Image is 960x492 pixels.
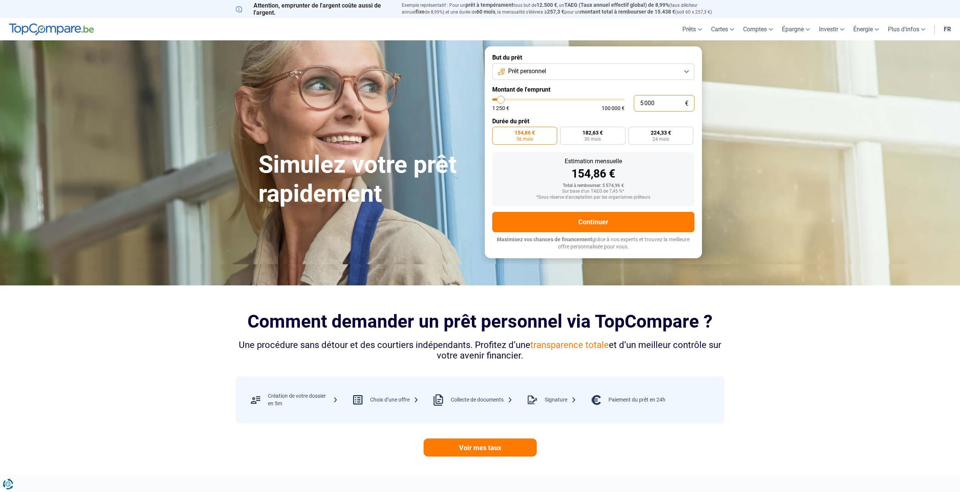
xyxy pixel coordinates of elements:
[492,86,694,93] label: Montant de l'emprunt
[268,392,338,407] div: Création de votre dossier en 5m
[236,340,725,362] div: Une procédure sans détour et des courtiers indépendants. Profitez d’une et d’un meilleur contrôle...
[492,106,509,111] span: 1 250 €
[707,18,739,40] a: Cartes
[498,168,688,179] div: 154,86 €
[402,2,725,15] p: Exemple représentatif : Pour un tous but de , un (taux débiteur annuel de 8,99%) et une durée de ...
[492,63,694,80] button: Prêt personnel
[236,2,393,16] p: Attention, emprunter de l'argent coûte aussi de l'argent.
[678,18,707,40] a: Prêts
[739,18,777,40] a: Comptes
[451,396,513,404] div: Collecte de documents
[530,340,609,350] span: transparence totale
[685,100,688,107] span: €
[476,9,495,15] span: 60 mois
[582,130,603,135] span: 182,63 €
[370,396,419,404] div: Choix d’une offre
[498,189,688,194] div: Sur base d'un TAEG de 7,45 %*
[497,236,592,242] span: Maximisez vos chances de financement
[516,137,533,141] span: 36 mois
[602,106,625,111] span: 100 000 €
[651,130,671,135] span: 224,33 €
[416,9,425,15] span: fixe
[492,118,694,125] label: Durée du prêt
[465,2,513,8] span: prêt à tempérament
[883,18,930,40] a: Plus d'infos
[498,195,688,200] div: *Sous réserve d'acceptation par les organismes prêteurs
[777,18,814,40] a: Épargne
[492,54,694,61] label: But du prêt
[584,137,601,141] span: 30 mois
[498,183,688,189] div: Total à rembourser: 5 574,96 €
[564,2,669,8] span: TAEG (Taux annuel effectif global) de 8,99%
[236,311,725,332] h2: Comment demander un prêt personnel via TopCompare ?
[536,2,557,8] span: 12.500 €
[498,158,688,164] div: Estimation mensuelle
[814,18,849,40] a: Investir
[545,396,576,404] div: Signature
[608,396,665,404] div: Paiement du prêt en 24h
[492,212,694,232] button: Continuer
[849,18,883,40] a: Énergie
[653,137,669,141] span: 24 mois
[939,18,955,40] a: fr
[492,236,694,251] p: grâce à nos experts et trouvez la meilleure offre personnalisée pour vous.
[547,9,564,15] span: 257,3 €
[424,438,537,457] a: Voir mes taux
[580,9,675,15] span: montant total à rembourser de 15.438 €
[515,130,535,135] span: 154,86 €
[258,150,476,208] h1: Simulez votre prêt rapidement
[9,23,94,35] img: TopCompare
[508,67,546,75] span: Prêt personnel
